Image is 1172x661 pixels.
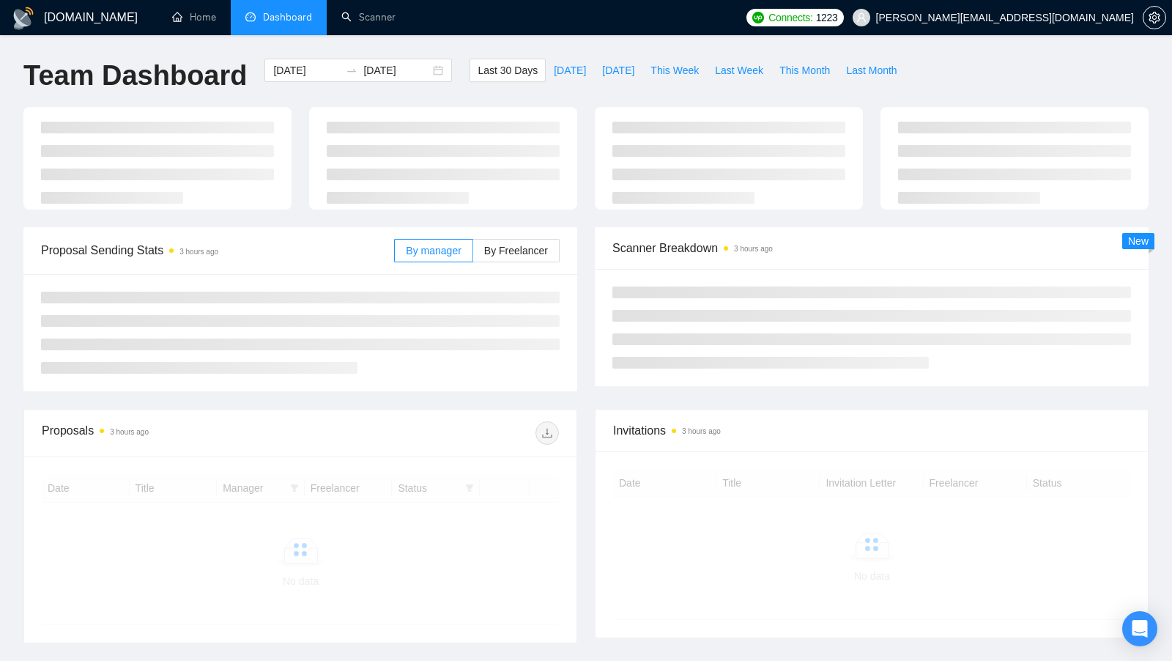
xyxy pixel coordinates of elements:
[23,59,247,93] h1: Team Dashboard
[470,59,546,82] button: Last 30 Days
[1122,611,1157,646] div: Open Intercom Messenger
[546,59,594,82] button: [DATE]
[1128,235,1149,247] span: New
[1143,12,1166,23] a: setting
[12,7,35,30] img: logo
[484,245,548,256] span: By Freelancer
[179,248,218,256] time: 3 hours ago
[779,62,830,78] span: This Month
[594,59,642,82] button: [DATE]
[838,59,905,82] button: Last Month
[771,59,838,82] button: This Month
[41,241,394,259] span: Proposal Sending Stats
[245,12,256,22] span: dashboard
[642,59,707,82] button: This Week
[110,428,149,436] time: 3 hours ago
[846,62,897,78] span: Last Month
[363,62,430,78] input: End date
[263,11,312,23] span: Dashboard
[816,10,838,26] span: 1223
[346,64,357,76] span: swap-right
[406,245,461,256] span: By manager
[768,10,812,26] span: Connects:
[273,62,340,78] input: Start date
[42,421,300,445] div: Proposals
[715,62,763,78] span: Last Week
[341,11,396,23] a: searchScanner
[682,427,721,435] time: 3 hours ago
[650,62,699,78] span: This Week
[707,59,771,82] button: Last Week
[602,62,634,78] span: [DATE]
[478,62,538,78] span: Last 30 Days
[1143,12,1165,23] span: setting
[554,62,586,78] span: [DATE]
[172,11,216,23] a: homeHome
[752,12,764,23] img: upwork-logo.png
[612,239,1131,257] span: Scanner Breakdown
[613,421,1130,440] span: Invitations
[1143,6,1166,29] button: setting
[856,12,867,23] span: user
[346,64,357,76] span: to
[734,245,773,253] time: 3 hours ago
